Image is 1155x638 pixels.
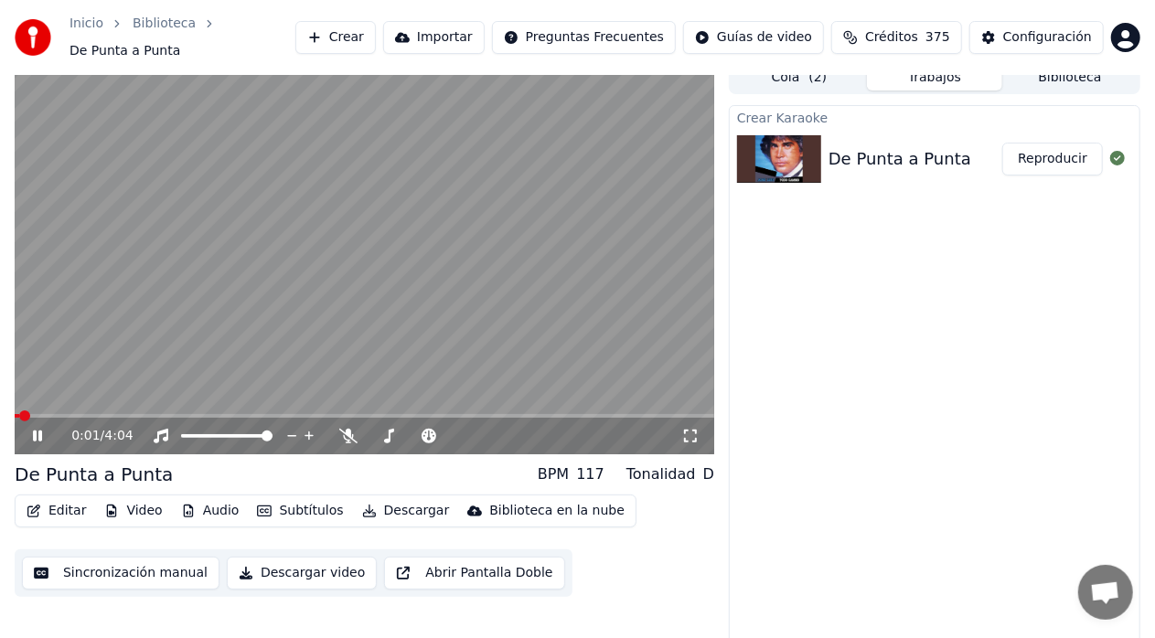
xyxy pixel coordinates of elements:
button: Importar [383,21,485,54]
img: youka [15,19,51,56]
div: De Punta a Punta [829,146,971,172]
div: 117 [576,463,604,485]
span: 4:04 [104,427,133,445]
a: Chat abierto [1078,565,1133,620]
button: Descargar video [227,557,377,590]
a: Biblioteca [133,15,196,33]
button: Guías de video [683,21,824,54]
button: Editar [19,498,93,524]
button: Subtítulos [250,498,350,524]
span: 0:01 [71,427,100,445]
div: / [71,427,115,445]
div: Tonalidad [626,463,696,485]
span: Créditos [865,28,918,47]
button: Video [97,498,169,524]
button: Reproducir [1002,143,1103,175]
button: Biblioteca [1002,64,1138,90]
div: De Punta a Punta [15,462,173,487]
a: Inicio [70,15,103,33]
button: Preguntas Frecuentes [492,21,676,54]
button: Sincronización manual [22,557,219,590]
button: Audio [174,498,247,524]
button: Créditos375 [831,21,962,54]
button: Trabajos [867,64,1002,90]
div: D [703,463,714,485]
span: 375 [925,28,950,47]
button: Abrir Pantalla Doble [384,557,564,590]
div: Biblioteca en la nube [489,502,625,520]
button: Descargar [355,498,457,524]
span: ( 2 ) [808,69,827,87]
div: Configuración [1003,28,1092,47]
nav: breadcrumb [70,15,295,60]
button: Cola [732,64,867,90]
div: Crear Karaoke [730,106,1139,128]
button: Configuración [969,21,1104,54]
button: Crear [295,21,376,54]
span: De Punta a Punta [70,42,180,60]
div: BPM [538,463,569,485]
